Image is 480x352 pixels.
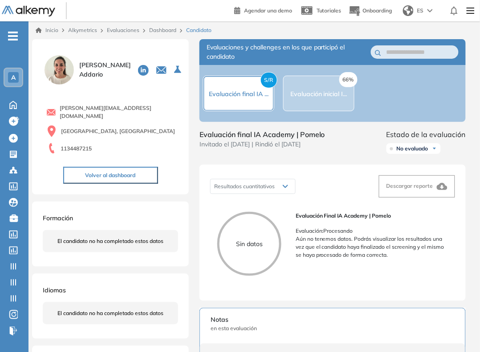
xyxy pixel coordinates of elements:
a: Dashboard [149,27,176,33]
button: Descargar reporte [379,175,455,198]
span: Evaluaciones y challenges en los que participó el candidato [207,43,371,61]
span: Agendar una demo [244,7,292,14]
span: El candidato no ha completado estos datos [57,309,163,317]
span: ES [417,7,424,15]
p: Evaluación : Procesando [296,227,448,235]
span: Idiomas [43,286,66,294]
span: Formación [43,214,73,222]
p: Aún no tenemos datos. Podrás visualizar los resultados una vez que el candidato haya finalizado e... [296,235,448,259]
span: Evaluación final IA Academy | Pomelo [199,129,325,140]
span: Tutoriales [317,7,342,14]
img: Logo [2,6,55,17]
span: S/R [260,72,277,88]
img: arrow [427,9,433,12]
span: Invitado el [DATE] | Rindió el [DATE] [199,140,325,149]
span: [GEOGRAPHIC_DATA], [GEOGRAPHIC_DATA] [61,127,175,135]
p: Sin datos [220,239,279,249]
button: Seleccione la evaluación activa [171,62,187,78]
span: A [11,74,16,81]
span: 66% [339,72,358,87]
i: - [8,35,18,37]
span: El candidato no ha completado estos datos [57,237,163,245]
a: Agendar una demo [234,4,292,15]
a: Evaluaciones [107,27,139,33]
img: world [403,5,414,16]
span: [PERSON_NAME] Addario [79,61,131,79]
span: [PERSON_NAME][EMAIL_ADDRESS][DOMAIN_NAME] [60,104,178,120]
img: PROFILE_MENU_LOGO_USER [43,53,76,86]
span: Evaluación final IA ... [209,90,268,98]
button: Onboarding [349,1,392,20]
span: Alkymetrics [68,27,97,33]
span: Evaluación inicial I... [290,90,347,98]
span: Candidato [186,26,212,34]
img: Ícono de flecha [432,146,437,151]
button: Volver al dashboard [63,167,158,184]
img: Menu [463,2,478,20]
span: en esta evaluación [211,325,455,333]
a: Inicio [36,26,58,34]
span: Notas [211,316,455,325]
span: Onboarding [363,7,392,14]
span: 1134487215 [61,145,92,153]
span: Estado de la evaluación [386,129,466,140]
span: Resultados cuantitativos [214,183,275,190]
span: Evaluación final IA Academy | Pomelo [296,212,448,220]
span: No evaluado [397,145,428,152]
span: Descargar reporte [386,182,433,189]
